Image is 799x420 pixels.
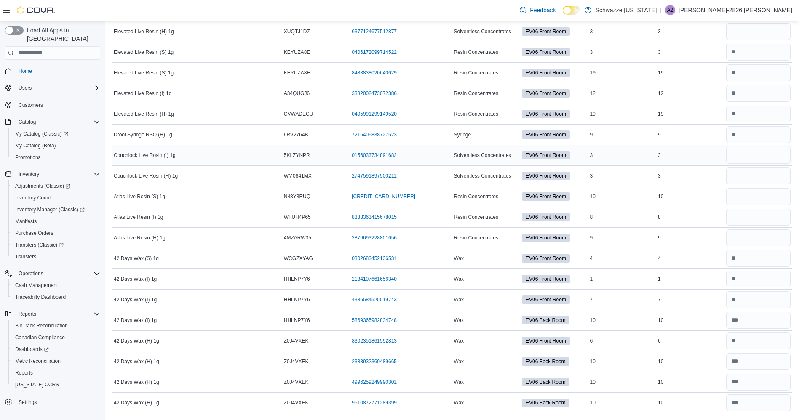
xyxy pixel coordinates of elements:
[522,399,569,407] span: EV06 Back Room
[15,83,35,93] button: Users
[454,338,464,344] span: Wax
[526,316,566,324] span: EV06 Back Room
[588,253,657,263] div: 4
[526,337,566,345] span: EV06 Front Room
[12,181,100,191] span: Adjustments (Classic)
[563,6,580,15] input: Dark Mode
[114,90,171,97] span: Elevated Live Resin (I) 1g
[526,275,566,283] span: EV06 Front Room
[15,346,49,353] span: Dashboards
[284,49,310,56] span: KEYUZA8E
[522,89,570,98] span: EV06 Front Room
[588,377,657,387] div: 10
[114,111,174,117] span: Elevated Live Resin (H) 1g
[15,334,65,341] span: Canadian Compliance
[17,6,55,14] img: Cova
[526,172,566,180] span: EV06 Front Room
[15,397,40,407] a: Settings
[526,110,566,118] span: EV06 Front Room
[114,338,159,344] span: 42 Days Wax (H) 1g
[522,69,570,77] span: EV06 Front Room
[656,109,724,119] div: 19
[454,399,464,406] span: Wax
[588,130,657,140] div: 9
[522,213,570,221] span: EV06 Front Room
[12,356,100,366] span: Metrc Reconciliation
[8,291,104,303] button: Traceabilty Dashboard
[8,279,104,291] button: Cash Management
[2,308,104,320] button: Reports
[15,242,64,248] span: Transfers (Classic)
[588,295,657,305] div: 7
[454,28,511,35] span: Solventless Concentrates
[12,292,100,302] span: Traceabilty Dashboard
[454,111,498,117] span: Resin Concentrates
[12,344,52,354] a: Dashboards
[8,251,104,263] button: Transfers
[12,152,100,162] span: Promotions
[588,27,657,37] div: 3
[114,276,157,282] span: 42 Days Wax (I) 1g
[12,321,71,331] a: BioTrack Reconciliation
[15,218,37,225] span: Manifests
[454,276,464,282] span: Wax
[8,379,104,391] button: [US_STATE] CCRS
[352,317,397,324] a: 5869365982834748
[526,193,566,200] span: EV06 Front Room
[454,317,464,324] span: Wax
[114,399,159,406] span: 42 Days Wax (H) 1g
[656,336,724,346] div: 6
[656,130,724,140] div: 9
[12,332,100,343] span: Canadian Compliance
[12,193,54,203] a: Inventory Count
[12,368,36,378] a: Reports
[114,317,157,324] span: 42 Days Wax (I) 1g
[12,129,100,139] span: My Catalog (Classic)
[352,90,397,97] a: 3382002473072386
[588,233,657,243] div: 9
[12,216,100,226] span: Manifests
[12,368,100,378] span: Reports
[15,268,47,279] button: Operations
[15,230,53,237] span: Purchase Orders
[8,140,104,152] button: My Catalog (Beta)
[588,171,657,181] div: 3
[522,275,570,283] span: EV06 Front Room
[15,169,43,179] button: Inventory
[2,168,104,180] button: Inventory
[596,5,657,15] p: Schwazze [US_STATE]
[15,142,56,149] span: My Catalog (Beta)
[15,309,40,319] button: Reports
[526,28,566,35] span: EV06 Front Room
[526,152,566,159] span: EV06 Front Room
[12,240,67,250] a: Transfers (Classic)
[15,83,100,93] span: Users
[352,28,397,35] a: 6377124677512877
[454,296,464,303] span: Wax
[656,47,724,57] div: 3
[19,171,39,178] span: Inventory
[656,68,724,78] div: 19
[522,234,570,242] span: EV06 Front Room
[588,212,657,222] div: 8
[8,227,104,239] button: Purchase Orders
[526,90,566,97] span: EV06 Front Room
[588,356,657,367] div: 10
[284,152,310,159] span: 5KLZYNPR
[526,234,566,242] span: EV06 Front Room
[522,110,570,118] span: EV06 Front Room
[15,100,46,110] a: Customers
[114,131,172,138] span: Drool Syringe RSO (H) 1g
[530,6,556,14] span: Feedback
[114,358,159,365] span: 42 Days Wax (H) 1g
[284,173,312,179] span: WM0841MX
[12,152,44,162] a: Promotions
[15,117,39,127] button: Catalog
[522,192,570,201] span: EV06 Front Room
[19,311,36,317] span: Reports
[8,215,104,227] button: Manifests
[588,150,657,160] div: 3
[114,152,176,159] span: Couchlock Live Rosin (I) 1g
[15,294,66,300] span: Traceabilty Dashboard
[352,152,397,159] a: 0156033734891682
